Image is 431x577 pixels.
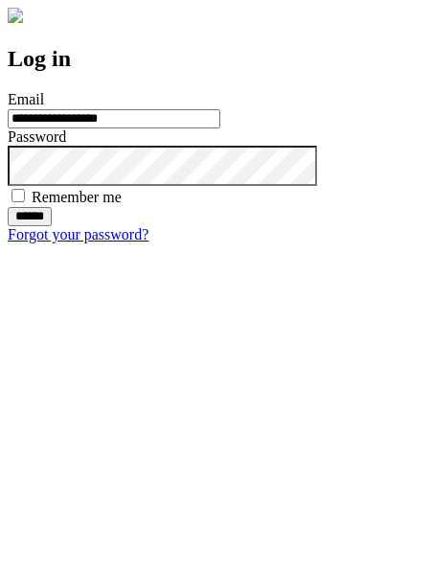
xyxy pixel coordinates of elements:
label: Password [8,128,66,145]
label: Email [8,91,44,107]
a: Forgot your password? [8,226,148,242]
img: logo-4e3dc11c47720685a147b03b5a06dd966a58ff35d612b21f08c02c0306f2b779.png [8,8,23,23]
h2: Log in [8,46,423,72]
label: Remember me [32,189,122,205]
